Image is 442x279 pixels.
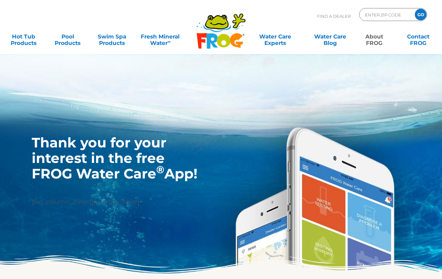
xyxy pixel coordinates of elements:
[139,30,182,43] a: Fresh MineralWater∞
[313,30,347,43] a: Water CareBlog
[317,8,351,24] p: Find A Dealer
[6,30,41,43] a: Hot TubProducts
[95,30,129,43] a: Swim SpaProducts
[168,39,171,44] sup: ∞
[50,30,85,43] a: PoolProducts
[32,135,201,181] h1: Thank you for your interest in the free FROG Water Care App!
[32,135,201,207] div: [/vc_column_inner][/vc_row_inner]
[156,164,164,176] sup: ®
[247,30,303,43] a: Water CareExperts
[357,30,392,43] a: AboutFROG
[415,9,426,20] input: GO
[401,30,436,43] a: ContactFROG
[364,10,408,19] input: Zip Code Form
